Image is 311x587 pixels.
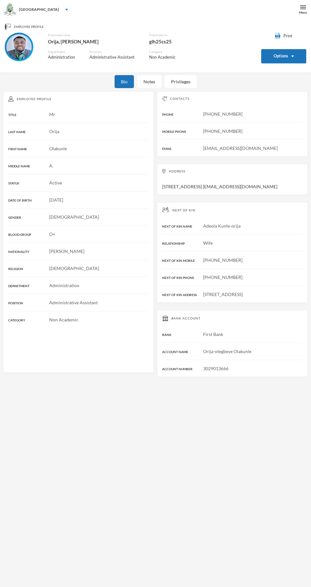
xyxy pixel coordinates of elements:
span: [DATE] [49,197,63,203]
span: [PHONE_NUMBER] [203,274,242,280]
span: O+ [49,231,55,237]
img: logo [3,3,16,16]
span: Administrative Assistant [49,300,98,305]
span: [STREET_ADDRESS] [203,292,243,297]
span: [PERSON_NAME] [49,248,84,254]
div: Contacts [162,96,303,101]
span: Orija-otegbeye Olakunle [203,349,251,354]
div: Department [48,49,80,54]
span: Wife [203,240,213,246]
div: Address [162,169,303,174]
div: Position [89,49,140,54]
div: glh25cs25 [149,37,195,46]
button: Print [261,33,307,40]
img: EMPLOYEE [6,34,32,60]
div: Administrative Assistant [89,54,140,61]
span: Mr [49,112,55,117]
div: [STREET_ADDRESS] [EMAIL_ADDRESS][DOMAIN_NAME] [157,164,308,195]
span: 3029013666 [203,366,228,371]
span: [PHONE_NUMBER] [203,128,242,134]
div: Bio [115,75,134,88]
div: [GEOGRAPHIC_DATA] [19,7,59,12]
div: Menu [299,10,307,15]
span: Administration [49,283,79,288]
div: Administration [48,54,80,61]
span: Olakunle [49,146,67,151]
div: Employee name [48,33,140,37]
span: Non Academic [49,317,78,322]
div: Employee Profile [8,96,149,101]
span: Orija [49,129,59,134]
span: [DEMOGRAPHIC_DATA] [49,214,99,220]
span: [PHONE_NUMBER] [203,257,242,263]
span: A. [49,163,53,168]
button: Options [261,49,307,63]
div: Bank Account [162,315,303,321]
div: Employee no. [149,33,195,37]
div: Non Academic [149,54,181,61]
div: Privileges [165,75,197,88]
div: Next of Kin [162,207,303,213]
div: Orija, [PERSON_NAME] [48,37,140,46]
span: Adeola Kunle-orija [203,223,241,229]
span: Employee Profile [14,24,44,29]
span: [DEMOGRAPHIC_DATA] [49,266,99,271]
span: Active [49,180,62,185]
span: First Bank [203,332,223,337]
div: Notes [137,75,162,88]
span: [EMAIL_ADDRESS][DOMAIN_NAME] [203,145,278,151]
div: Category [149,49,181,54]
span: [PHONE_NUMBER] [203,111,242,117]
